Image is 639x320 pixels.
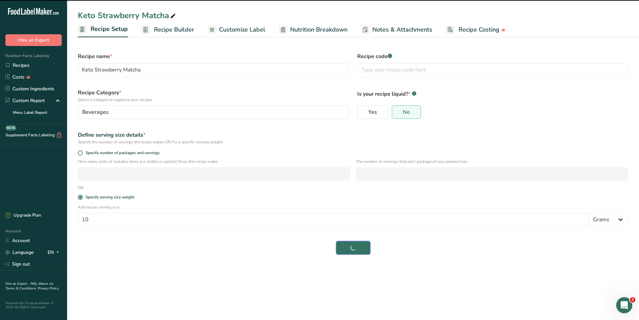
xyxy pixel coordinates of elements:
[78,89,349,103] label: Recipe Category
[357,89,629,98] p: Is your recipe liquid?
[357,63,629,77] input: Type your recipe code here
[279,22,348,37] a: Nutrition Breakdown
[5,125,16,131] div: BETA
[78,52,349,60] label: Recipe name
[31,281,39,286] a: FAQ .
[48,248,62,257] div: EN
[78,9,177,21] div: Keto Strawberry Matcha
[38,286,59,291] a: Privacy Policy
[290,25,348,34] span: Nutrition Breakdown
[78,131,628,139] div: Define serving size details
[5,34,62,46] button: Hire an Expert
[74,185,88,191] div: OR
[5,246,34,258] a: Language
[6,286,38,291] a: Terms & Conditions .
[372,25,432,34] span: Notes & Attachments
[5,281,53,291] a: About Us .
[356,158,629,165] p: The number of servings that each package of your product has.
[78,63,349,77] input: Type your recipe name here
[154,25,194,34] span: Recipe Builder
[403,109,410,116] span: No
[82,108,109,116] span: Beverages
[5,97,45,104] div: Custom Report
[357,52,629,60] label: Recipe code
[141,22,194,37] a: Recipe Builder
[86,195,134,200] div: Specify serving size weight
[219,25,265,34] span: Customize Label
[446,22,506,37] a: Recipe Costing
[78,97,349,103] p: Select a category to organize your recipes
[368,109,377,116] span: Yes
[361,22,432,37] a: Notes & Attachments
[616,297,632,313] iframe: Intercom live chat
[91,25,128,34] span: Recipe Setup
[459,25,499,34] span: Recipe Costing
[78,204,628,210] p: Add recipe serving size..
[78,158,351,165] p: How many units of sealable items (i.e. bottle or packet) Does this recipe make.
[78,139,628,145] div: Specify the number of servings the recipe makes OR Fix a specific serving weight
[83,150,160,155] span: Specify number of packages and servings
[5,301,62,309] div: Powered By FoodLabelMaker © 2025 All Rights Reserved
[5,212,41,219] div: Upgrade Plan
[630,297,635,303] span: 2
[78,105,349,119] button: Beverages
[5,281,29,286] a: Hire an Expert .
[208,22,265,37] a: Customize Label
[78,213,589,226] input: Type your serving size here
[78,21,128,38] a: Recipe Setup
